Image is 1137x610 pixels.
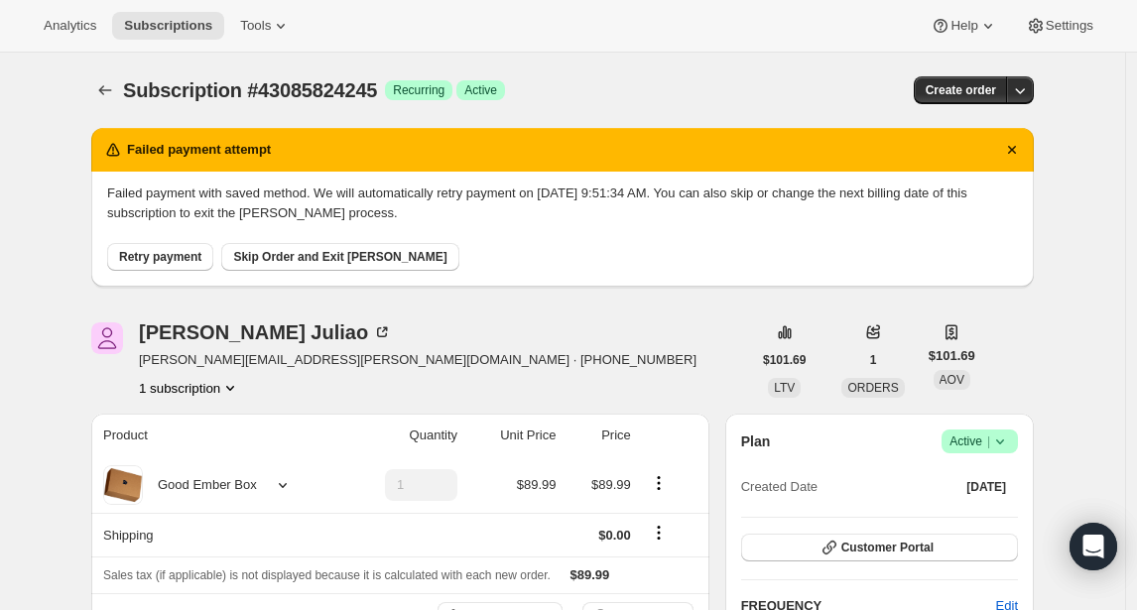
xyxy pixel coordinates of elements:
h2: Failed payment attempt [127,140,271,160]
span: Active [464,82,497,98]
button: Subscriptions [112,12,224,40]
button: Create order [914,76,1008,104]
button: Skip Order and Exit [PERSON_NAME] [221,243,458,271]
img: product img [103,465,143,505]
button: Analytics [32,12,108,40]
span: AOV [940,373,964,387]
button: Shipping actions [643,522,675,544]
span: $89.99 [517,477,557,492]
p: Failed payment with saved method. We will automatically retry payment on [DATE] 9:51:34 AM. You c... [107,183,1018,223]
span: 1 [870,352,877,368]
th: Product [91,414,340,457]
span: Active [949,431,1010,451]
span: $101.69 [763,352,806,368]
span: Created Date [741,477,818,497]
span: LTV [774,381,795,395]
span: [PERSON_NAME][EMAIL_ADDRESS][PERSON_NAME][DOMAIN_NAME] · [PHONE_NUMBER] [139,350,696,370]
span: Recurring [393,82,444,98]
span: Subscription #43085824245 [123,79,377,101]
span: Settings [1046,18,1093,34]
span: Analytics [44,18,96,34]
button: Dismiss notification [998,136,1026,164]
span: ORDERS [847,381,898,395]
div: [PERSON_NAME] Juliao [139,322,392,342]
h2: Plan [741,431,771,451]
span: Skip Order and Exit [PERSON_NAME] [233,249,446,265]
button: $101.69 [751,346,818,374]
button: Subscriptions [91,76,119,104]
button: Customer Portal [741,534,1018,561]
button: Retry payment [107,243,213,271]
button: [DATE] [954,473,1018,501]
button: Help [919,12,1009,40]
th: Quantity [340,414,463,457]
button: Tools [228,12,303,40]
span: | [987,433,990,449]
span: Kyle Juliao [91,322,123,354]
button: Product actions [139,378,240,398]
th: Price [563,414,637,457]
th: Shipping [91,513,340,556]
span: Subscriptions [124,18,212,34]
span: [DATE] [966,479,1006,495]
span: Help [950,18,977,34]
span: Create order [926,82,996,98]
span: $0.00 [598,528,631,543]
th: Unit Price [463,414,562,457]
span: $89.99 [591,477,631,492]
button: Product actions [643,472,675,494]
span: $101.69 [929,346,975,366]
div: Good Ember Box [143,475,257,495]
span: Retry payment [119,249,201,265]
div: Open Intercom Messenger [1070,523,1117,570]
button: 1 [858,346,889,374]
button: Settings [1014,12,1105,40]
span: Sales tax (if applicable) is not displayed because it is calculated with each new order. [103,568,551,582]
span: $89.99 [570,567,610,582]
span: Tools [240,18,271,34]
span: Customer Portal [841,540,934,555]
